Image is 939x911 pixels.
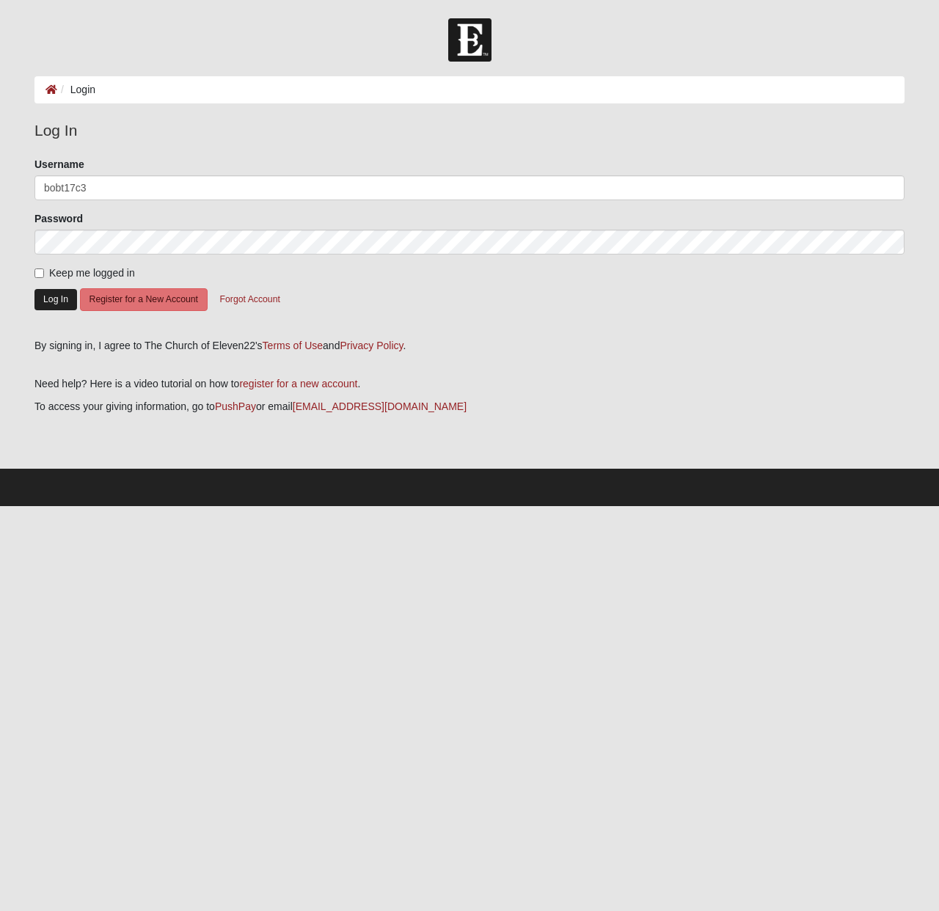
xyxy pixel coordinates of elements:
[34,268,44,278] input: Keep me logged in
[448,18,492,62] img: Church of Eleven22 Logo
[34,157,84,172] label: Username
[293,400,467,412] a: [EMAIL_ADDRESS][DOMAIN_NAME]
[34,376,905,392] p: Need help? Here is a video tutorial on how to .
[34,289,77,310] button: Log In
[34,338,905,354] div: By signing in, I agree to The Church of Eleven22's and .
[34,399,905,414] p: To access your giving information, go to or email
[80,288,208,311] button: Register for a New Account
[57,82,95,98] li: Login
[34,211,83,226] label: Password
[239,378,357,389] a: register for a new account
[211,288,290,311] button: Forgot Account
[340,340,403,351] a: Privacy Policy
[49,267,135,279] span: Keep me logged in
[34,119,905,142] legend: Log In
[215,400,256,412] a: PushPay
[263,340,323,351] a: Terms of Use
